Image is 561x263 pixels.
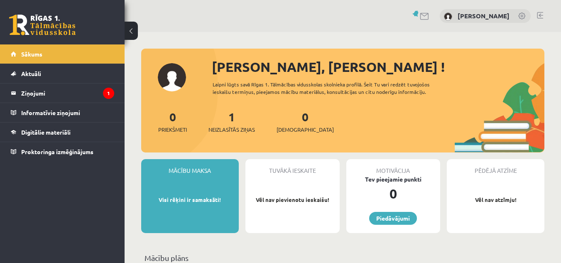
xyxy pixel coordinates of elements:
a: Aktuāli [11,64,114,83]
a: 0Priekšmeti [158,109,187,134]
span: Digitālie materiāli [21,128,71,136]
span: Priekšmeti [158,125,187,134]
p: Visi rēķini ir samaksāti! [145,196,235,204]
div: [PERSON_NAME], [PERSON_NAME] ! [212,57,544,77]
span: Sākums [21,50,42,58]
legend: Informatīvie ziņojumi [21,103,114,122]
span: [DEMOGRAPHIC_DATA] [277,125,334,134]
span: Proktoringa izmēģinājums [21,148,93,155]
img: Edīte Tolēna [444,12,452,21]
a: Piedāvājumi [369,212,417,225]
div: Motivācija [346,159,441,175]
a: [PERSON_NAME] [458,12,510,20]
a: Digitālie materiāli [11,123,114,142]
a: Rīgas 1. Tālmācības vidusskola [9,15,76,35]
a: 0[DEMOGRAPHIC_DATA] [277,109,334,134]
a: Informatīvie ziņojumi [11,103,114,122]
div: Tuvākā ieskaite [245,159,340,175]
i: 1 [103,88,114,99]
a: Proktoringa izmēģinājums [11,142,114,161]
a: Ziņojumi1 [11,84,114,103]
p: Vēl nav atzīmju! [451,196,540,204]
div: 0 [346,184,441,204]
div: Mācību maksa [141,159,239,175]
div: Pēdējā atzīme [447,159,544,175]
a: Sākums [11,44,114,64]
a: 1Neizlasītās ziņas [208,109,255,134]
span: Neizlasītās ziņas [208,125,255,134]
p: Vēl nav pievienotu ieskaišu! [250,196,336,204]
div: Tev pieejamie punkti [346,175,441,184]
div: Laipni lūgts savā Rīgas 1. Tālmācības vidusskolas skolnieka profilā. Šeit Tu vari redzēt tuvojošo... [213,81,455,96]
legend: Ziņojumi [21,84,114,103]
span: Aktuāli [21,70,41,77]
